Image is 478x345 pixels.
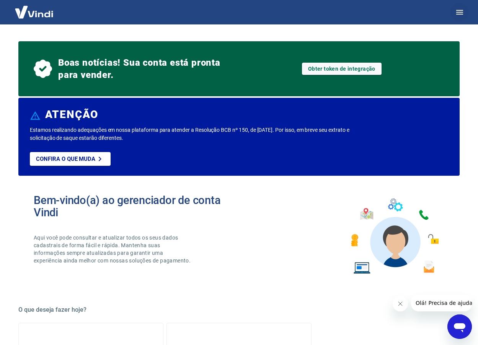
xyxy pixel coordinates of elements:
a: Confira o que muda [30,152,111,166]
iframe: Message from company [411,295,472,311]
p: Estamos realizando adequações em nossa plataforma para atender a Resolução BCB nº 150, de [DATE].... [30,126,364,142]
img: Vindi [9,0,59,24]
p: Aqui você pode consultar e atualizar todos os seus dados cadastrais de forma fácil e rápida. Mant... [34,234,192,264]
span: Olá! Precisa de ajuda? [5,5,64,11]
h6: ATENÇÃO [45,111,98,118]
iframe: Close message [393,296,408,311]
img: Imagem de um avatar masculino com diversos icones exemplificando as funcionalidades do gerenciado... [344,194,444,279]
span: Boas notícias! Sua conta está pronta para vender. [58,57,224,81]
a: Obter token de integração [302,63,382,75]
p: Confira o que muda [36,155,95,162]
h2: Bem-vindo(a) ao gerenciador de conta Vindi [34,194,239,219]
h5: O que deseja fazer hoje? [18,306,460,314]
iframe: Button to launch messaging window [447,314,472,339]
